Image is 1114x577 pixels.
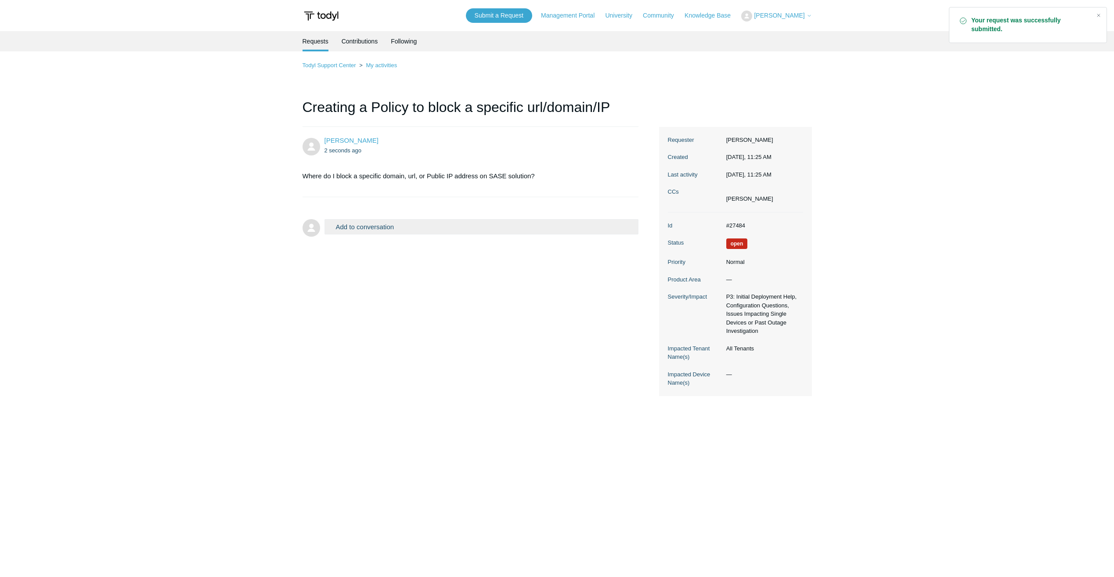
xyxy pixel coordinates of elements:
[668,292,722,301] dt: Severity/Impact
[722,136,803,144] dd: [PERSON_NAME]
[668,238,722,247] dt: Status
[668,188,722,196] dt: CCs
[303,62,358,69] li: Todyl Support Center
[722,258,803,267] dd: Normal
[643,11,683,20] a: Community
[726,195,773,203] li: Joshua Mitchell
[324,137,379,144] a: [PERSON_NAME]
[668,258,722,267] dt: Priority
[391,31,417,51] a: Following
[722,344,803,353] dd: All Tenants
[303,97,639,127] h1: Creating a Policy to block a specific url/domain/IP
[741,11,811,22] button: [PERSON_NAME]
[541,11,603,20] a: Management Portal
[668,275,722,284] dt: Product Area
[754,12,804,19] span: [PERSON_NAME]
[722,370,803,379] dd: —
[303,8,340,24] img: Todyl Support Center Help Center home page
[726,238,748,249] span: We are working on a response for you
[726,154,772,160] time: 08/15/2025, 11:25
[971,16,1089,34] strong: Your request was successfully submitted.
[722,221,803,230] dd: #27484
[668,153,722,162] dt: Created
[303,171,630,181] p: Where do I block a specific domain, url, or Public IP address on SASE solution?
[668,170,722,179] dt: Last activity
[1092,9,1105,22] div: Close
[668,344,722,361] dt: Impacted Tenant Name(s)
[668,136,722,144] dt: Requester
[722,292,803,335] dd: P3: Initial Deployment Help, Configuration Questions, Issues Impacting Single Devices or Past Out...
[722,275,803,284] dd: —
[726,171,772,178] time: 08/15/2025, 11:25
[303,31,328,51] li: Requests
[357,62,397,69] li: My activities
[366,62,397,69] a: My activities
[324,137,379,144] span: Eliezer Mendoza
[685,11,739,20] a: Knowledge Base
[324,147,362,154] time: 08/15/2025, 11:25
[324,219,639,234] button: Add to conversation
[605,11,641,20] a: University
[303,62,356,69] a: Todyl Support Center
[668,221,722,230] dt: Id
[466,8,532,23] a: Submit a Request
[342,31,378,51] a: Contributions
[668,370,722,387] dt: Impacted Device Name(s)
